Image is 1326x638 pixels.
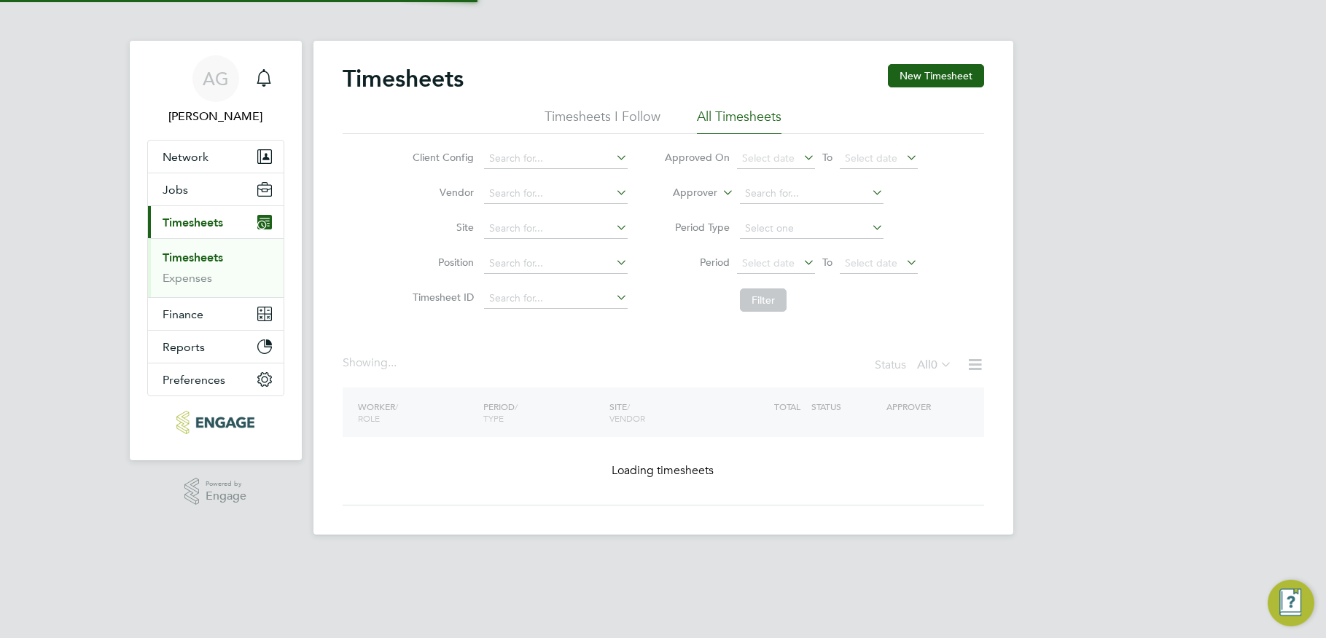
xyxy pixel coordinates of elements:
[484,184,628,204] input: Search for...
[206,490,246,503] span: Engage
[484,149,628,169] input: Search for...
[664,221,730,234] label: Period Type
[408,186,474,199] label: Vendor
[148,238,284,297] div: Timesheets
[664,256,730,269] label: Period
[148,298,284,330] button: Finance
[742,256,795,269] span: Select date
[408,151,474,164] label: Client Config
[206,478,246,490] span: Powered by
[740,218,884,239] input: Select one
[664,151,730,164] label: Approved On
[818,253,837,272] span: To
[163,307,203,321] span: Finance
[740,288,787,312] button: Filter
[740,184,884,204] input: Search for...
[163,373,225,387] span: Preferences
[176,411,254,434] img: carbonrecruitment-logo-retina.png
[545,108,660,134] li: Timesheets I Follow
[742,151,795,165] span: Select date
[203,69,229,88] span: AG
[652,186,717,200] label: Approver
[148,363,284,395] button: Preferences
[388,355,397,370] span: ...
[163,183,188,197] span: Jobs
[130,41,302,460] nav: Main navigation
[845,151,897,165] span: Select date
[484,288,628,309] input: Search for...
[163,251,223,264] a: Timesheets
[697,108,781,134] li: All Timesheets
[184,478,246,505] a: Powered byEngage
[875,355,955,376] div: Status
[888,64,984,87] button: New Timesheet
[163,340,205,354] span: Reports
[163,216,223,229] span: Timesheets
[1268,580,1314,626] button: Engage Resource Center
[147,411,284,434] a: Go to home page
[484,218,628,239] input: Search for...
[845,256,897,269] span: Select date
[148,331,284,363] button: Reports
[148,141,284,173] button: Network
[343,64,464,93] h2: Timesheets
[148,206,284,238] button: Timesheets
[147,108,284,125] span: Ajay Gandhi
[917,358,952,372] label: All
[931,358,937,372] span: 0
[343,355,399,371] div: Showing
[408,221,474,234] label: Site
[163,150,208,164] span: Network
[147,55,284,125] a: AG[PERSON_NAME]
[408,256,474,269] label: Position
[163,271,212,285] a: Expenses
[818,148,837,167] span: To
[484,253,628,274] input: Search for...
[408,291,474,304] label: Timesheet ID
[148,173,284,205] button: Jobs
